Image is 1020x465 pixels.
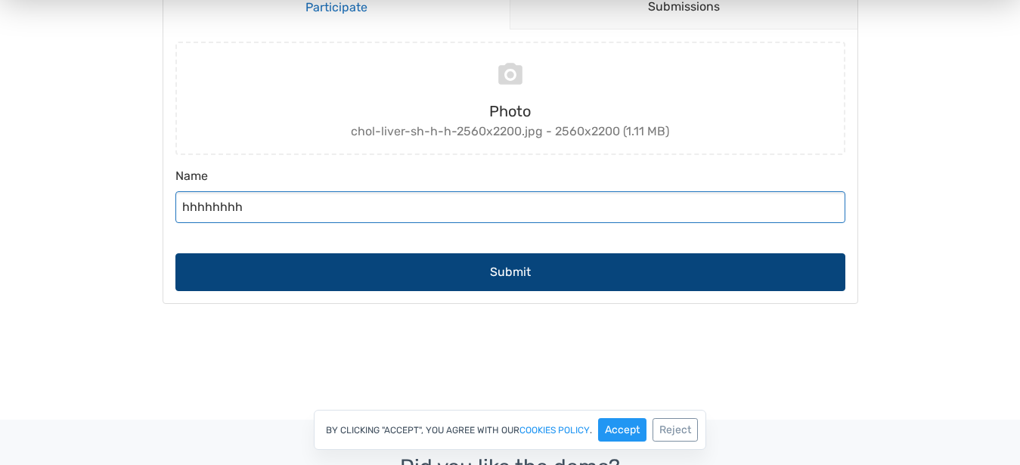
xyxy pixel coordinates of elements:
[653,418,698,442] button: Reject
[175,299,845,336] button: Submit
[510,31,857,75] a: Submissions
[519,426,590,435] a: cookies policy
[314,410,706,450] div: By clicking "Accept", you agree with our .
[598,418,646,442] button: Accept
[175,212,845,237] label: Name
[163,30,510,75] a: Participate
